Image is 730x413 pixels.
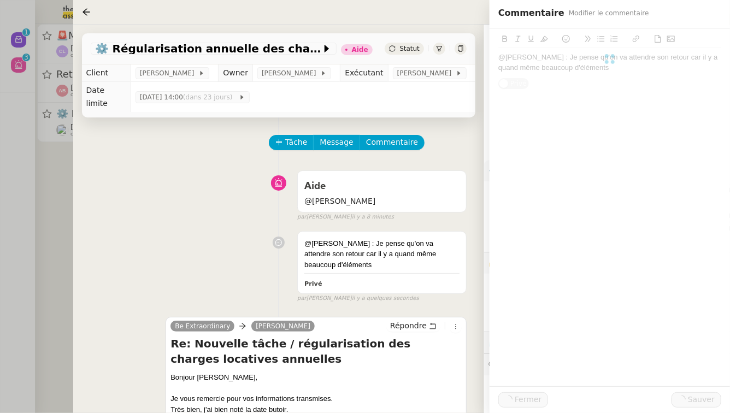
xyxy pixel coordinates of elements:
[285,136,308,149] span: Tâche
[484,332,730,353] div: ⏲️Tâches 43:49 39actions
[170,336,462,367] h4: Re: Nouvelle tâche / régularisation des charges locatives annuelles
[360,135,425,150] button: Commentaire
[352,213,394,222] span: il y a 8 minutes
[140,92,239,103] span: [DATE] 14:00
[488,257,560,269] span: 🔐
[297,213,307,222] span: par
[297,294,419,303] small: [PERSON_NAME]
[304,195,460,208] span: @[PERSON_NAME]
[82,64,131,82] td: Client
[352,294,419,303] span: il y a quelques secondes
[484,160,730,181] div: ⚙️Procédures
[170,372,462,383] div: Bonjour [PERSON_NAME],
[488,338,624,347] span: ⏲️
[297,294,307,303] span: par
[175,322,230,330] span: Be Extraordinary
[219,64,253,82] td: Owner
[484,252,730,274] div: 🔐Données client
[313,135,360,150] button: Message
[484,354,730,375] div: 💬Commentaires 5
[352,46,368,53] div: Aide
[386,320,440,332] button: Répondre
[498,392,548,408] button: Fermer
[569,8,649,19] span: Modifier le commentaire
[320,136,353,149] span: Message
[269,135,314,150] button: Tâche
[304,280,322,287] b: Privé
[262,68,320,79] span: [PERSON_NAME]
[95,43,321,54] span: ⚙️ Régularisation annuelle des charges locatives
[140,68,198,79] span: [PERSON_NAME]
[498,5,564,21] span: Commentaire
[170,393,462,404] div: Je vous remercie pour vos informations transmises.
[340,64,388,82] td: Exécutant
[304,181,326,191] span: Aide
[366,136,418,149] span: Commentaire
[183,93,234,101] span: (dans 23 jours)
[488,164,545,177] span: ⚙️
[397,68,456,79] span: [PERSON_NAME]
[390,320,427,331] span: Répondre
[304,238,460,270] div: @[PERSON_NAME] : Je pense qu'on va attendre son retour car il y a quand même beaucoup d'éléments
[82,82,131,112] td: Date limite
[488,360,578,369] span: 💬
[672,392,721,408] button: Sauver
[251,321,315,331] a: [PERSON_NAME]
[297,213,394,222] small: [PERSON_NAME]
[399,45,420,52] span: Statut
